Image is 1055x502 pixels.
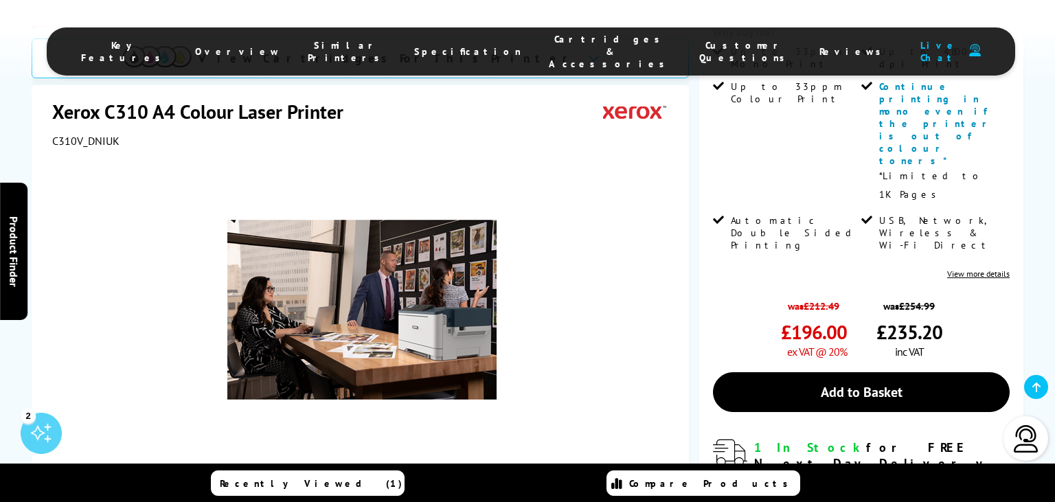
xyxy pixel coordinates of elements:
[731,214,858,251] span: Automatic Double Sided Printing
[220,477,402,490] span: Recently Viewed (1)
[629,477,795,490] span: Compare Products
[606,470,800,496] a: Compare Products
[227,175,497,444] img: Xerox C310 Thumbnail
[754,440,1010,471] div: for FREE Next Day Delivery
[899,299,935,312] strike: £254.99
[804,299,839,312] strike: £212.49
[713,372,1010,412] a: Add to Basket
[876,319,942,345] span: £235.20
[731,80,858,105] span: Up to 33ppm Colour Print
[603,99,666,124] img: Xerox
[211,470,405,496] a: Recently Viewed (1)
[195,45,280,58] span: Overview
[699,39,792,64] span: Customer Questions
[308,39,387,64] span: Similar Printers
[879,214,1006,251] span: USB, Network, Wireless & Wi-Fi Direct
[916,39,962,64] span: Live Chat
[754,440,866,455] span: 1 In Stock
[1012,425,1040,453] img: user-headset-light.svg
[879,80,995,167] span: Continue printing in mono even if the printer is out of colour toners*
[879,167,1006,204] p: *Limited to 1K Pages
[895,345,924,358] span: inc VAT
[81,39,168,64] span: Key Features
[969,44,981,57] img: user-headset-duotone.svg
[787,345,847,358] span: ex VAT @ 20%
[414,45,521,58] span: Specification
[52,134,120,148] span: C310V_DNIUK
[7,216,21,286] span: Product Finder
[21,408,36,423] div: 2
[947,269,1010,279] a: View more details
[549,33,672,70] span: Cartridges & Accessories
[876,293,942,312] span: was
[781,319,847,345] span: £196.00
[781,293,847,312] span: was
[52,99,357,124] h1: Xerox C310 A4 Colour Laser Printer
[819,45,888,58] span: Reviews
